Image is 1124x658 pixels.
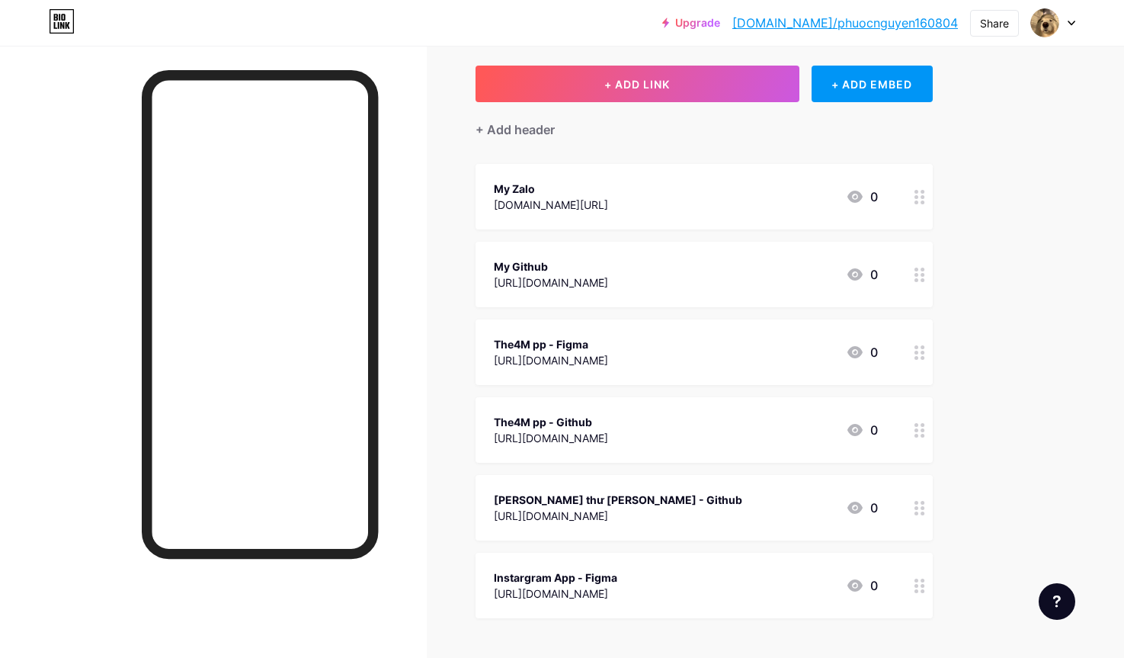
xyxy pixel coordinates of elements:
[980,15,1009,31] div: Share
[846,421,878,439] div: 0
[812,66,933,102] div: + ADD EMBED
[494,258,608,274] div: My Github
[494,181,608,197] div: My Zalo
[846,188,878,206] div: 0
[494,430,608,446] div: [URL][DOMAIN_NAME]
[494,508,742,524] div: [URL][DOMAIN_NAME]
[846,343,878,361] div: 0
[494,586,617,602] div: [URL][DOMAIN_NAME]
[494,197,608,213] div: [DOMAIN_NAME][URL]
[476,66,799,102] button: + ADD LINK
[604,78,670,91] span: + ADD LINK
[494,336,608,352] div: The4M pp - Figma
[476,120,555,139] div: + Add header
[662,17,720,29] a: Upgrade
[846,576,878,595] div: 0
[494,492,742,508] div: [PERSON_NAME] thư [PERSON_NAME] - Github
[494,352,608,368] div: [URL][DOMAIN_NAME]
[846,265,878,284] div: 0
[1030,8,1059,37] img: phuocnguyen160804
[732,14,958,32] a: [DOMAIN_NAME]/phuocnguyen160804
[494,274,608,290] div: [URL][DOMAIN_NAME]
[494,570,617,586] div: Instargram App - Figma
[494,414,608,430] div: The4M pp - Github
[846,499,878,517] div: 0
